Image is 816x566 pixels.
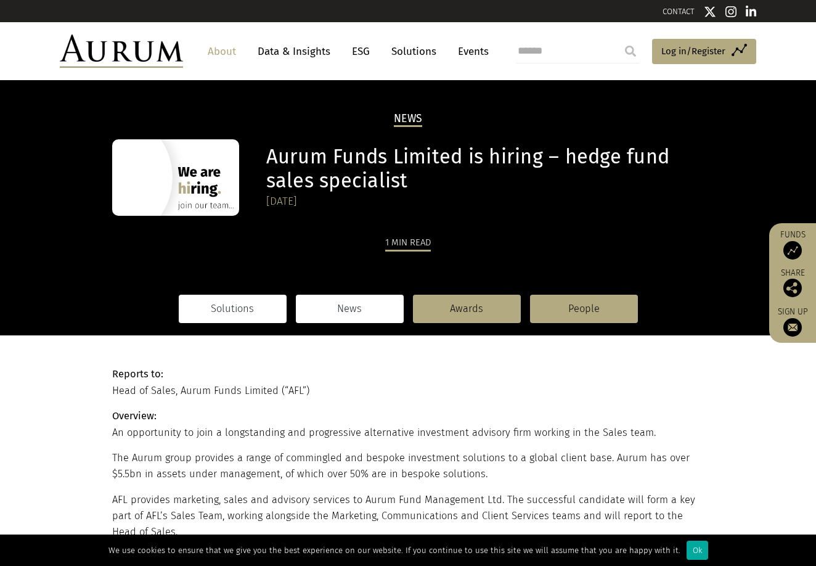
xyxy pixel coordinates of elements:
[775,229,810,260] a: Funds
[112,366,701,399] p: Head of Sales, Aurum Funds Limited (“AFL”)
[661,44,725,59] span: Log in/Register
[251,40,337,63] a: Data & Insights
[296,295,404,323] a: News
[783,318,802,337] img: Sign up to our newsletter
[530,295,638,323] a: People
[60,35,183,68] img: Aurum
[783,241,802,260] img: Access Funds
[266,145,701,193] h1: Aurum Funds Limited is hiring – hedge fund sales specialist
[687,541,708,560] div: Ok
[112,408,701,441] p: An opportunity to join a longstanding and progressive alternative investment advisory firm workin...
[112,450,701,483] p: The Aurum group provides a range of commingled and bespoke investment solutions to a global clien...
[266,193,701,210] div: [DATE]
[385,40,443,63] a: Solutions
[112,410,157,422] strong: Overview:
[725,6,736,18] img: Instagram icon
[775,269,810,297] div: Share
[413,295,521,323] a: Awards
[746,6,757,18] img: Linkedin icon
[704,6,716,18] img: Twitter icon
[663,7,695,16] a: CONTACT
[652,39,756,65] a: Log in/Register
[112,492,701,541] p: AFL provides marketing, sales and advisory services to Aurum Fund Management Ltd. The successful ...
[202,40,242,63] a: About
[775,306,810,337] a: Sign up
[179,295,287,323] a: Solutions
[346,40,376,63] a: ESG
[452,40,489,63] a: Events
[112,368,163,380] strong: Reports to:
[783,279,802,297] img: Share this post
[394,112,422,127] h2: News
[385,235,431,252] div: 1 min read
[618,39,643,64] input: Submit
